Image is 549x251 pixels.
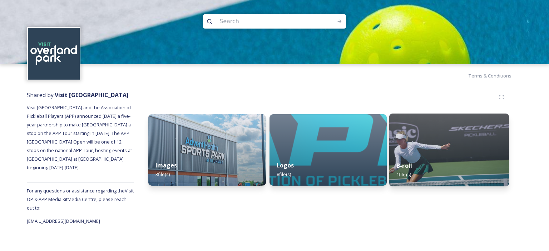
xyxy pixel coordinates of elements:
[28,28,80,80] img: c3es6xdrejuflcaqpovn.png
[155,171,170,177] span: 3 file(s)
[216,14,314,29] input: Search
[27,187,134,211] span: For any questions or assistance regarding the Visit OP & APP Media Kit Media Centre, please reach...
[55,91,129,99] strong: Visit [GEOGRAPHIC_DATA]
[155,161,177,169] strong: Images
[277,171,291,177] span: 8 file(s)
[27,91,129,99] span: Shared by:
[148,114,266,186] img: f9831a55-5d56-4a10-b55f-099878d6fe7f.jpg
[27,218,100,224] span: [EMAIL_ADDRESS][DOMAIN_NAME]
[396,171,411,178] span: 1 file(s)
[269,114,387,186] img: 4fbb00e6-d1d0-4001-8b24-ef1a41999706.jpg
[277,161,294,169] strong: Logos
[396,162,412,170] strong: B-roll
[27,104,133,171] span: Visit [GEOGRAPHIC_DATA] and the Association of Pickleball Players (APP) announced [DATE] a five-y...
[389,114,509,186] img: 0b0059c6-3305-4b4f-9fb6-0eb8267f399a.jpg
[468,71,522,80] a: Terms & Conditions
[468,72,511,79] span: Terms & Conditions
